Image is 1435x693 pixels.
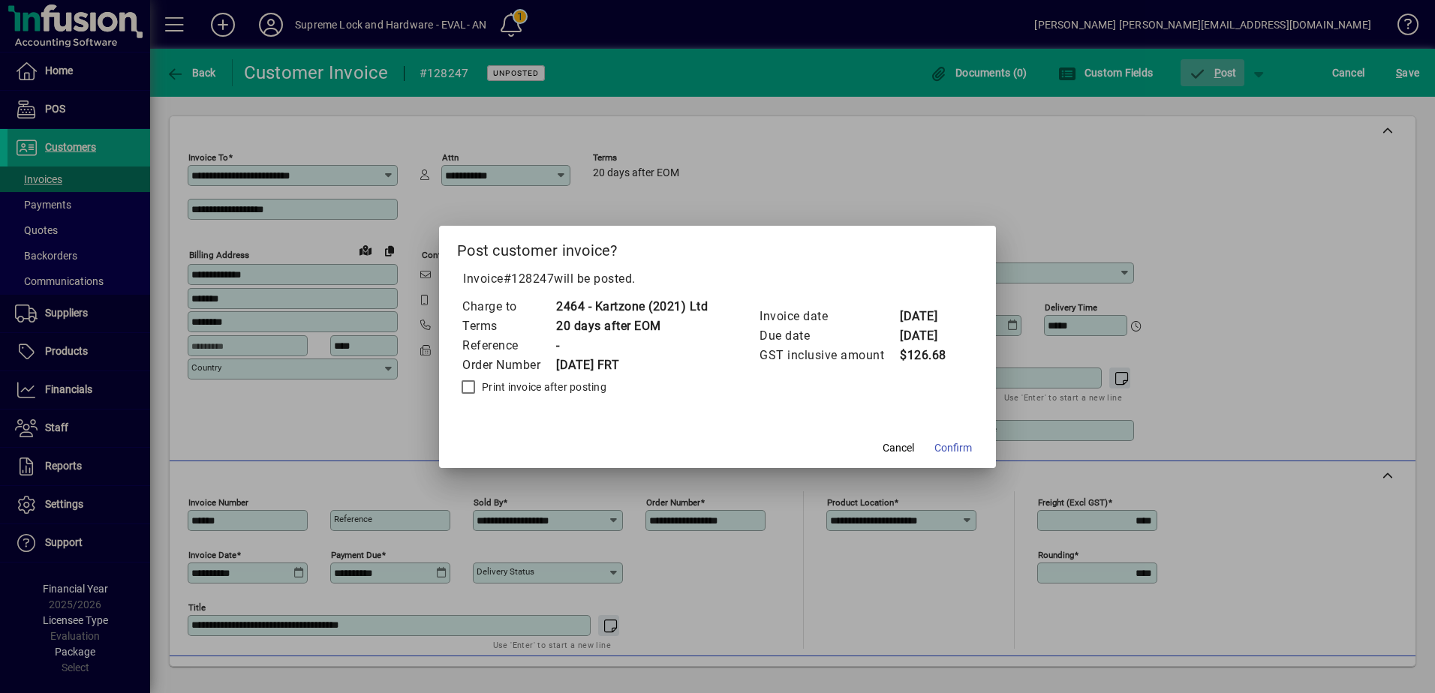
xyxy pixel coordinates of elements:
[759,346,899,365] td: GST inclusive amount
[874,435,922,462] button: Cancel
[759,326,899,346] td: Due date
[934,440,972,456] span: Confirm
[883,440,914,456] span: Cancel
[439,226,996,269] h2: Post customer invoice?
[555,336,708,355] td: -
[555,297,708,316] td: 2464 - Kartzone (2021) Ltd
[759,307,899,326] td: Invoice date
[462,297,555,316] td: Charge to
[555,316,708,336] td: 20 days after EOM
[899,307,959,326] td: [DATE]
[462,336,555,355] td: Reference
[555,355,708,375] td: [DATE] FRT
[457,270,978,288] p: Invoice will be posted .
[899,346,959,365] td: $126.68
[899,326,959,346] td: [DATE]
[462,355,555,375] td: Order Number
[479,379,606,394] label: Print invoice after posting
[504,271,555,286] span: #128247
[462,316,555,336] td: Terms
[928,435,978,462] button: Confirm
